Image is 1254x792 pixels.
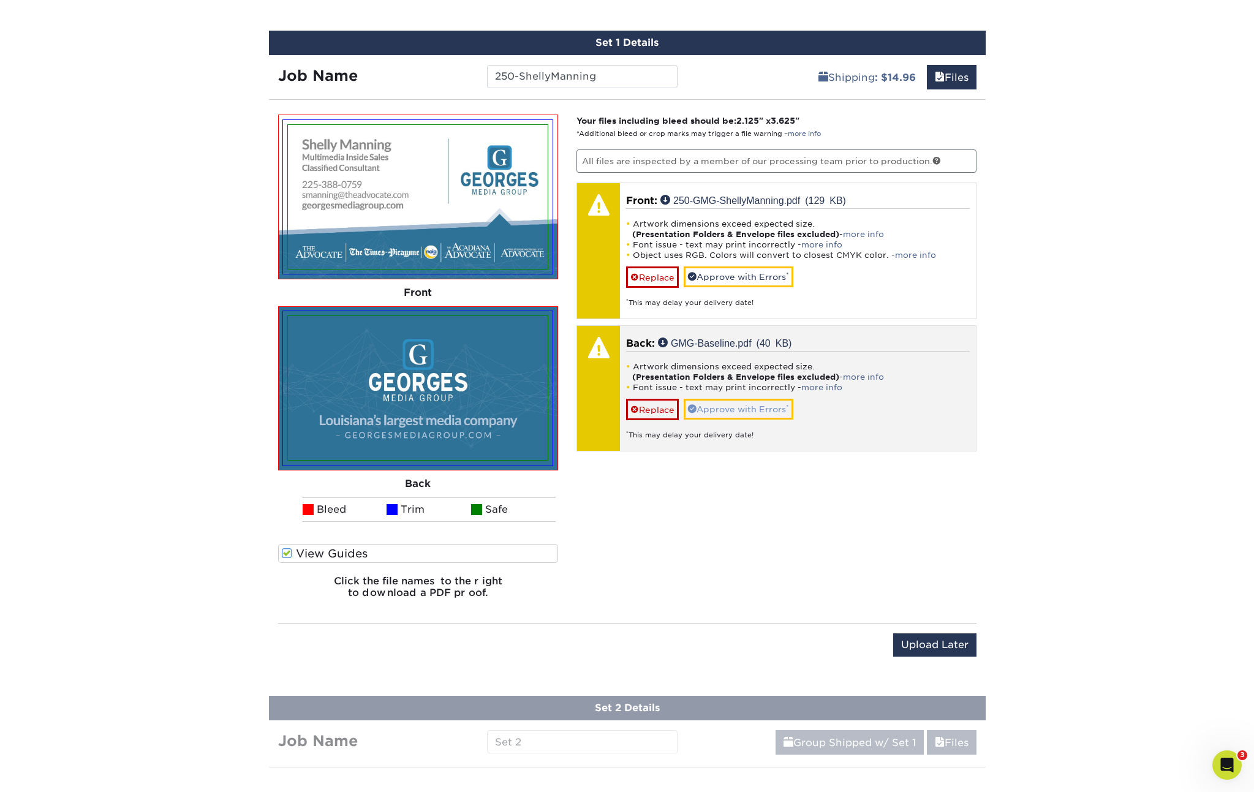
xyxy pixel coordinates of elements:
span: 3.625 [771,116,795,126]
a: more info [843,372,884,382]
li: Font issue - text may print incorrectly - [626,239,970,250]
a: Approve with Errors* [684,266,793,287]
label: View Guides [278,544,559,563]
p: All files are inspected by a member of our processing team prior to production. [576,149,976,173]
li: Artwork dimensions exceed expected size. - [626,361,970,382]
a: Group Shipped w/ Set 1 [776,730,924,755]
span: 2.125 [736,116,759,126]
li: Bleed [303,497,387,522]
a: more info [895,251,936,260]
span: shipping [784,737,793,749]
span: files [935,72,945,83]
li: Object uses RGB. Colors will convert to closest CMYK color. - [626,250,970,260]
a: more info [801,383,842,392]
a: more info [843,230,884,239]
div: Front [278,279,559,306]
strong: (Presentation Folders & Envelope files excluded) [632,372,839,382]
a: Replace [626,399,679,420]
div: Set 1 Details [269,31,986,55]
b: : $14.96 [875,72,916,83]
li: Artwork dimensions exceed expected size. - [626,219,970,239]
span: Front: [626,195,657,206]
strong: (Presentation Folders & Envelope files excluded) [632,230,839,239]
a: more info [788,130,821,138]
input: Enter a job name [487,65,678,88]
div: Back [278,470,559,497]
strong: Your files including bleed should be: " x " [576,116,799,126]
a: 250-GMG-ShellyManning.pdf (129 KB) [660,195,846,205]
li: Trim [387,497,471,522]
a: Replace [626,266,679,288]
a: Files [927,730,976,755]
span: Back: [626,338,655,349]
span: files [935,737,945,749]
input: Upload Later [893,633,976,657]
iframe: Intercom live chat [1212,750,1242,780]
a: Approve with Errors* [684,399,793,420]
iframe: Google Customer Reviews [3,755,104,788]
a: Files [927,65,976,89]
strong: Job Name [278,67,358,85]
li: Font issue - text may print incorrectly - [626,382,970,393]
small: *Additional bleed or crop marks may trigger a file warning – [576,130,821,138]
a: more info [801,240,842,249]
span: 3 [1237,750,1247,760]
a: GMG-Baseline.pdf (40 KB) [658,338,791,347]
h6: Click the file names to the right to download a PDF proof. [278,575,559,608]
div: This may delay your delivery date! [626,420,970,440]
span: shipping [818,72,828,83]
div: This may delay your delivery date! [626,288,970,308]
li: Safe [471,497,556,522]
a: Shipping: $14.96 [810,65,924,89]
